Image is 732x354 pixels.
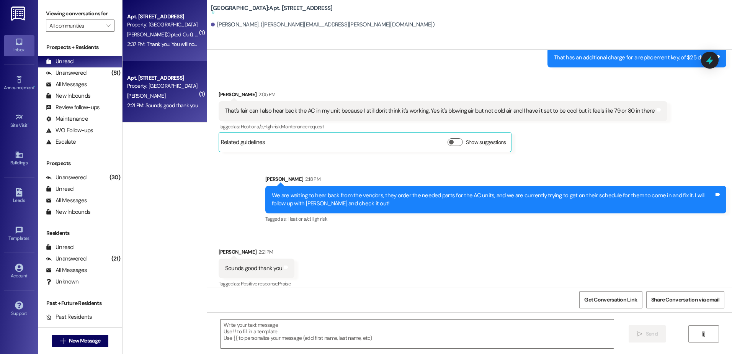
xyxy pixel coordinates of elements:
div: We are waiting to hear back from the vendors, they order the needed parts for the AC units, and w... [272,192,714,208]
div: Unread [46,57,74,66]
b: [GEOGRAPHIC_DATA]: Apt. [STREET_ADDRESS] [211,4,333,17]
div: Unread [46,185,74,193]
div: Unanswered [46,174,87,182]
span: Get Conversation Link [584,296,637,304]
span: • [29,234,31,240]
span: • [34,84,35,89]
div: Property: [GEOGRAPHIC_DATA] [127,21,198,29]
div: All Messages [46,80,87,88]
a: Inbox [4,35,34,56]
div: Related guidelines [221,138,265,149]
i:  [637,331,642,337]
input: All communities [49,20,102,32]
div: That has an additional charge for a replacement key, of $25 dollars. [554,54,714,62]
div: WO Follow-ups [46,126,93,134]
div: (21) [109,253,122,265]
div: Past Residents [46,313,92,321]
a: Buildings [4,148,34,169]
a: Support [4,299,34,320]
span: Send [646,330,658,338]
span: • [28,121,29,127]
i:  [60,338,66,344]
span: Share Conversation via email [651,296,719,304]
a: Templates • [4,224,34,244]
i:  [106,23,110,29]
div: 2:21 PM: Sounds good thank you [127,102,198,109]
button: Get Conversation Link [579,291,642,308]
div: New Inbounds [46,92,90,100]
div: All Messages [46,266,87,274]
div: Apt. [STREET_ADDRESS] [127,74,198,82]
span: Positive response , [241,280,278,287]
div: That's fair can I also hear back the AC in my unit because I still don't think it's working. Yes ... [225,107,655,115]
div: [PERSON_NAME]. ([PERSON_NAME][EMAIL_ADDRESS][PERSON_NAME][DOMAIN_NAME]) [211,21,435,29]
div: Escalate [46,138,76,146]
a: Site Visit • [4,111,34,131]
label: Show suggestions [466,138,506,146]
div: Maintenance [46,115,88,123]
span: [PERSON_NAME] (Opted Out) [127,31,195,38]
div: Unanswered [46,255,87,263]
i:  [701,331,706,337]
span: High risk , [263,123,281,130]
span: Heat or a/c , [288,216,310,222]
span: Maintenance request [281,123,324,130]
button: Send [629,325,666,343]
div: Property: [GEOGRAPHIC_DATA] [127,82,198,90]
div: Residents [38,229,122,237]
div: All Messages [46,197,87,205]
label: Viewing conversations for [46,8,114,20]
div: (30) [108,172,122,184]
a: Account [4,261,34,282]
div: Review follow-ups [46,103,100,111]
div: 2:18 PM [303,175,320,183]
div: Sounds good thank you [225,264,282,272]
div: Unknown [46,278,78,286]
span: Heat or a/c , [241,123,263,130]
div: (51) [109,67,122,79]
div: Apt. [STREET_ADDRESS] [127,13,198,21]
div: [PERSON_NAME] [219,248,294,259]
div: Unanswered [46,69,87,77]
span: High risk [310,216,327,222]
div: New Inbounds [46,208,90,216]
img: ResiDesk Logo [11,7,27,21]
button: Share Conversation via email [646,291,724,308]
div: [PERSON_NAME] [219,90,667,101]
div: 2:05 PM [257,90,275,98]
div: [PERSON_NAME] [265,175,726,186]
div: Tagged as: [219,278,294,289]
button: New Message [52,335,109,347]
div: Prospects + Residents [38,43,122,51]
span: New Message [69,337,100,345]
div: Tagged as: [219,121,667,132]
span: Praise [278,280,291,287]
div: Tagged as: [265,213,726,225]
div: 2:37 PM: Thank you. You will no longer receive texts from this thread. Please reply with 'UNSTOP'... [127,41,489,48]
div: Prospects [38,159,122,167]
div: Unread [46,243,74,251]
div: 2:21 PM [257,248,273,256]
a: Leads [4,186,34,206]
div: Past + Future Residents [38,299,122,307]
span: [PERSON_NAME] [127,92,165,99]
